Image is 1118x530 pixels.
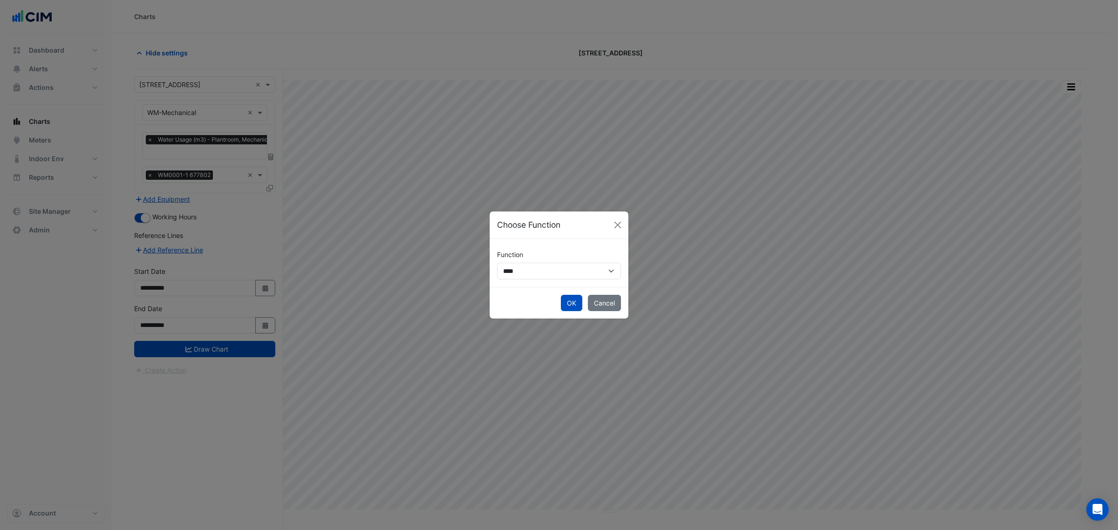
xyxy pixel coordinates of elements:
[611,218,625,232] button: Close
[561,295,582,311] button: OK
[588,295,621,311] button: Cancel
[497,219,560,231] h5: Choose Function
[1086,498,1109,521] div: Open Intercom Messenger
[497,246,523,263] label: Function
